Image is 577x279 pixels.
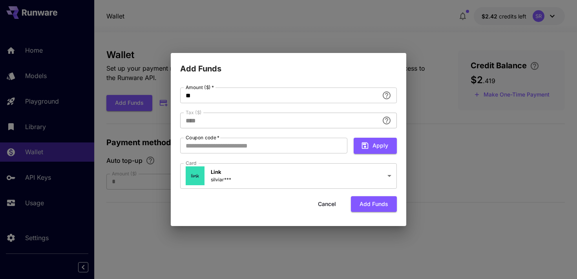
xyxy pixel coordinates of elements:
[211,168,231,176] p: Link
[186,84,214,91] label: Amount ($)
[186,134,219,141] label: Coupon code
[171,53,406,75] h2: Add Funds
[309,196,345,212] button: Cancel
[538,241,577,279] div: Widget de chat
[538,241,577,279] iframe: Chat Widget
[351,196,397,212] button: Add funds
[354,138,397,154] button: Apply
[186,160,197,166] label: Card
[186,109,202,116] label: Tax ($)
